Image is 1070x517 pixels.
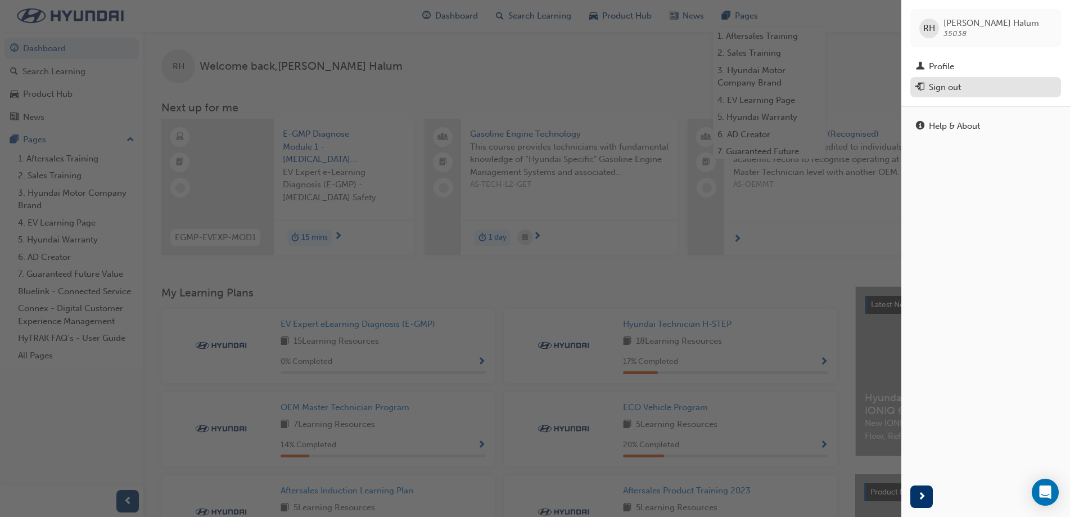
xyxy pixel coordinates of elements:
span: 35038 [943,29,967,38]
div: Open Intercom Messenger [1032,479,1059,506]
div: Help & About [929,120,980,133]
button: Sign out [910,77,1061,98]
span: RH [923,22,935,35]
span: [PERSON_NAME] Halum [943,18,1039,28]
a: Help & About [910,116,1061,137]
span: exit-icon [916,83,924,93]
div: Sign out [929,81,961,94]
span: next-icon [918,490,926,504]
div: Profile [929,60,954,73]
a: Profile [910,56,1061,77]
span: man-icon [916,62,924,72]
span: info-icon [916,122,924,132]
